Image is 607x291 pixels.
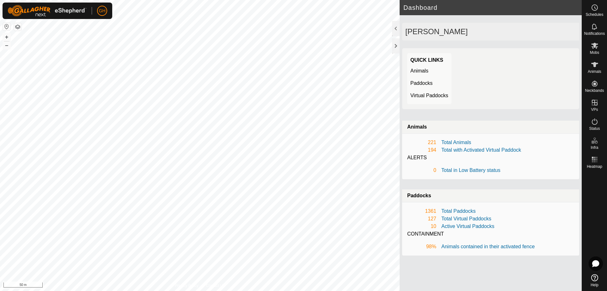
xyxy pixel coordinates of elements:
[99,8,106,14] span: GH
[441,208,476,214] a: Total Paddocks
[407,193,431,198] strong: Paddocks
[407,223,436,230] div: 10
[585,89,604,92] span: Neckbands
[407,167,436,174] div: 0
[589,127,600,130] span: Status
[407,154,574,161] div: ALERTS
[410,57,443,63] strong: Quick Links
[590,51,599,54] span: Mobs
[407,146,436,154] div: 194
[441,147,521,153] a: Total with Activated Virtual Paddock
[591,283,598,287] span: Help
[591,146,598,149] span: Infra
[441,224,494,229] a: Active Virtual Paddocks
[3,33,10,41] button: +
[586,13,603,16] span: Schedules
[591,108,598,111] span: VPs
[441,140,471,145] a: Total Animals
[403,4,582,11] h2: Dashboard
[410,80,432,86] a: Paddocks
[402,23,579,41] div: [PERSON_NAME]
[410,93,448,98] a: Virtual Paddocks
[407,243,436,250] div: 98%
[587,165,602,168] span: Heatmap
[407,124,427,130] strong: Animals
[410,68,428,73] a: Animals
[407,215,436,223] div: 127
[14,23,21,31] button: Map Layers
[3,23,10,30] button: Reset Map
[441,244,535,249] a: Animals contained in their activated fence
[588,70,601,73] span: Animals
[407,230,574,238] div: CONTAINMENT
[582,272,607,289] a: Help
[407,207,436,215] div: 1361
[3,41,10,49] button: –
[584,32,605,35] span: Notifications
[441,216,491,221] a: Total Virtual Paddocks
[441,168,500,173] a: Total in Low Battery status
[8,5,87,16] img: Gallagher Logo
[175,283,199,288] a: Privacy Policy
[206,283,225,288] a: Contact Us
[407,139,436,146] div: 221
